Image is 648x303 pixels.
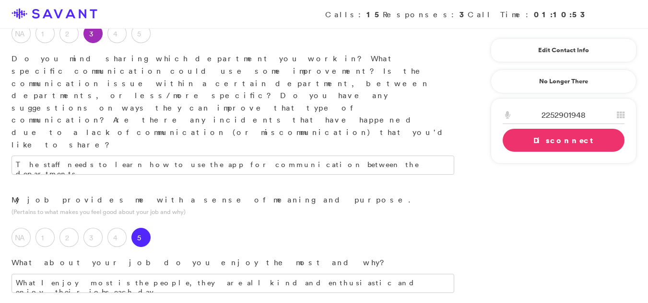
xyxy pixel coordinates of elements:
strong: 01:10:53 [534,9,589,20]
a: Disconnect [503,129,624,152]
strong: 3 [459,9,468,20]
p: (Pertains to what makes you feel good about your job and why) [12,207,454,216]
label: 3 [83,228,103,247]
label: NA [12,24,31,43]
label: 4 [107,24,127,43]
label: 1 [35,228,55,247]
p: What about your job do you enjoy the most and why? [12,257,454,269]
label: 2 [59,228,79,247]
label: 2 [59,24,79,43]
label: 4 [107,228,127,247]
label: 1 [35,24,55,43]
label: 3 [83,24,103,43]
p: Do you mind sharing which department you work in? What specific communication could use some impr... [12,53,454,151]
p: My job provides me with a sense of meaning and purpose. [12,194,454,206]
a: Edit Contact Info [503,43,624,58]
label: NA [12,228,31,247]
a: No Longer There [491,69,636,93]
label: 5 [131,24,151,43]
label: 5 [131,228,151,247]
strong: 15 [366,9,383,20]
